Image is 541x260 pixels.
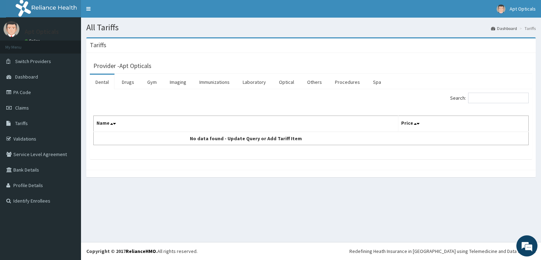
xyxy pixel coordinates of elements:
span: Tariffs [15,120,28,126]
img: User Image [4,21,19,37]
td: No data found - Update Query or Add Tariff Item [94,132,398,145]
div: Redefining Heath Insurance in [GEOGRAPHIC_DATA] using Telemedicine and Data Science! [349,248,536,255]
a: Immunizations [194,75,235,89]
strong: Copyright © 2017 . [86,248,157,254]
a: Procedures [329,75,366,89]
li: Tariffs [518,25,536,31]
a: Optical [273,75,300,89]
a: Others [301,75,328,89]
footer: All rights reserved. [81,242,541,260]
a: Laboratory [237,75,272,89]
h3: Tariffs [90,42,106,48]
a: Online [25,38,42,43]
label: Search: [450,93,529,103]
p: Apt Opticals [25,29,59,35]
input: Search: [468,93,529,103]
a: Dental [90,75,114,89]
h1: All Tariffs [86,23,536,32]
h3: Provider - Apt Opticals [93,63,151,69]
a: RelianceHMO [126,248,156,254]
a: Spa [367,75,387,89]
span: Dashboard [15,74,38,80]
span: Claims [15,105,29,111]
a: Imaging [164,75,192,89]
a: Gym [142,75,162,89]
span: Switch Providers [15,58,51,64]
span: Apt Opticals [510,6,536,12]
a: Drugs [116,75,140,89]
img: User Image [497,5,505,13]
th: Price [398,116,529,132]
a: Dashboard [491,25,517,31]
th: Name [94,116,398,132]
